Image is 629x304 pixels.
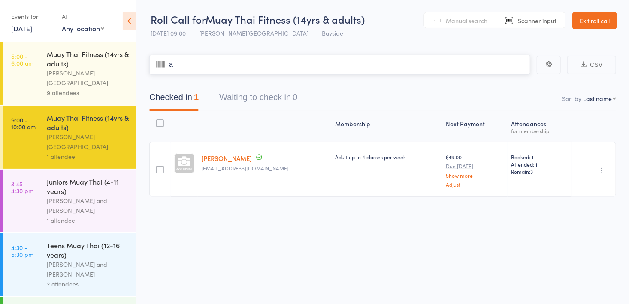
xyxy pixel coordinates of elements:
span: 3 [530,168,533,175]
small: Due [DATE] [446,163,504,169]
button: Waiting to check in0 [219,88,297,111]
span: Manual search [446,16,487,25]
div: 0 [293,92,297,102]
a: 4:30 -5:30 pmTeens Muay Thai (12-16 years)[PERSON_NAME] and [PERSON_NAME]2 attendees [3,233,136,296]
div: Adult up to 4 classes per week [336,153,439,161]
a: Exit roll call [572,12,617,29]
a: Show more [446,173,504,178]
time: 3:45 - 4:30 pm [11,180,33,194]
input: Scan member card [149,55,530,75]
span: Bayside [322,29,343,37]
div: Any location [62,24,104,33]
div: Juniors Muay Thai (4-11 years) [47,177,129,196]
div: $49.00 [446,153,504,187]
div: [PERSON_NAME] and [PERSON_NAME] [47,259,129,279]
div: Muay Thai Fitness (14yrs & adults) [47,113,129,132]
span: Scanner input [518,16,556,25]
div: Muay Thai Fitness (14yrs & adults) [47,49,129,68]
a: [DATE] [11,24,32,33]
time: 4:30 - 5:30 pm [11,244,33,258]
div: 1 [194,92,199,102]
label: Sort by [562,94,581,103]
a: 9:00 -10:00 amMuay Thai Fitness (14yrs & adults)[PERSON_NAME][GEOGRAPHIC_DATA]1 attendee [3,106,136,169]
a: [PERSON_NAME] [201,154,252,163]
small: breannajenkins2002@gmail.com [201,165,329,171]
div: [PERSON_NAME][GEOGRAPHIC_DATA] [47,132,129,152]
span: Muay Thai Fitness (14yrs & adults) [206,12,365,26]
a: 5:00 -6:00 amMuay Thai Fitness (14yrs & adults)[PERSON_NAME][GEOGRAPHIC_DATA]9 attendees [3,42,136,105]
a: 3:45 -4:30 pmJuniors Muay Thai (4-11 years)[PERSON_NAME] and [PERSON_NAME]1 attendee [3,170,136,232]
div: 1 attendee [47,152,129,161]
a: Adjust [446,182,504,187]
div: Teens Muay Thai (12-16 years) [47,241,129,259]
button: Checked in1 [149,88,199,111]
div: [PERSON_NAME] and [PERSON_NAME] [47,196,129,215]
div: Events for [11,9,53,24]
button: CSV [567,56,616,74]
div: Next Payment [442,115,508,138]
div: Last name [583,94,612,103]
div: 1 attendee [47,215,129,225]
time: 9:00 - 10:00 am [11,116,36,130]
span: Attended: 1 [511,161,568,168]
div: [PERSON_NAME][GEOGRAPHIC_DATA] [47,68,129,88]
div: At [62,9,104,24]
span: [DATE] 09:00 [151,29,186,37]
span: [PERSON_NAME][GEOGRAPHIC_DATA] [199,29,308,37]
div: for membership [511,128,568,134]
div: 9 attendees [47,88,129,98]
div: Atten­dances [508,115,572,138]
span: Booked: 1 [511,153,568,161]
span: Remain: [511,168,568,175]
span: Roll Call for [151,12,206,26]
time: 5:00 - 6:00 am [11,53,33,66]
div: 2 attendees [47,279,129,289]
div: Membership [332,115,442,138]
